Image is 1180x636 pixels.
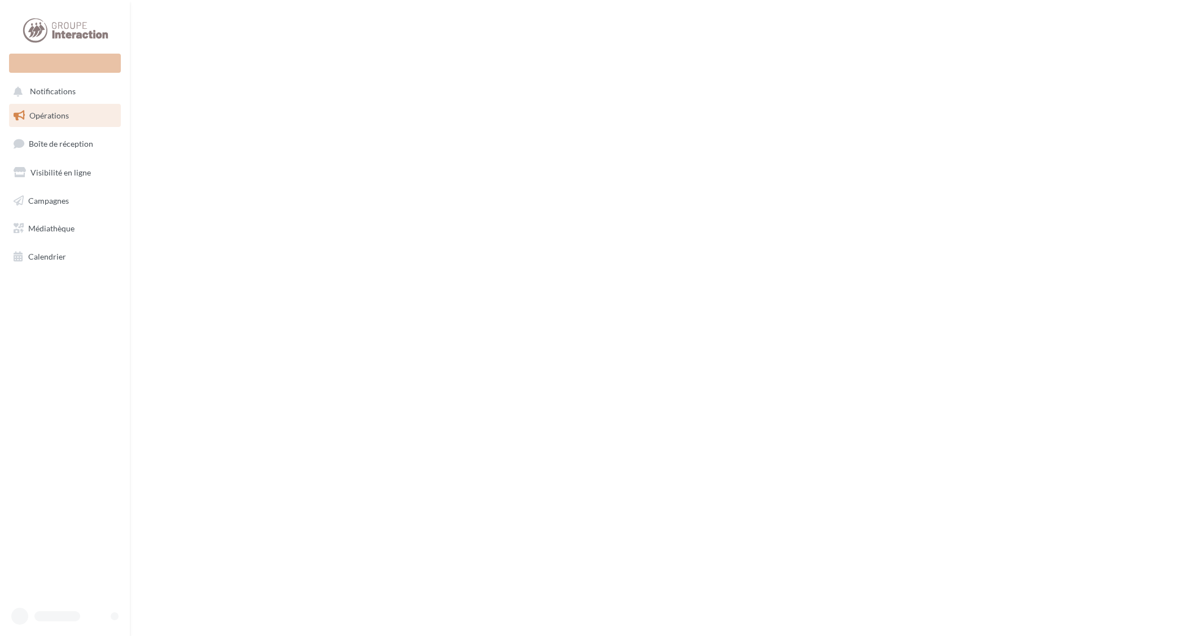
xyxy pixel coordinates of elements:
a: Calendrier [7,245,123,269]
span: Campagnes [28,195,69,205]
span: Opérations [29,111,69,120]
a: Médiathèque [7,217,123,240]
a: Opérations [7,104,123,128]
a: Boîte de réception [7,131,123,156]
span: Boîte de réception [29,139,93,148]
span: Médiathèque [28,223,75,233]
span: Notifications [30,87,76,97]
div: Nouvelle campagne [9,54,121,73]
a: Visibilité en ligne [7,161,123,185]
a: Campagnes [7,189,123,213]
span: Visibilité en ligne [30,168,91,177]
span: Calendrier [28,252,66,261]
